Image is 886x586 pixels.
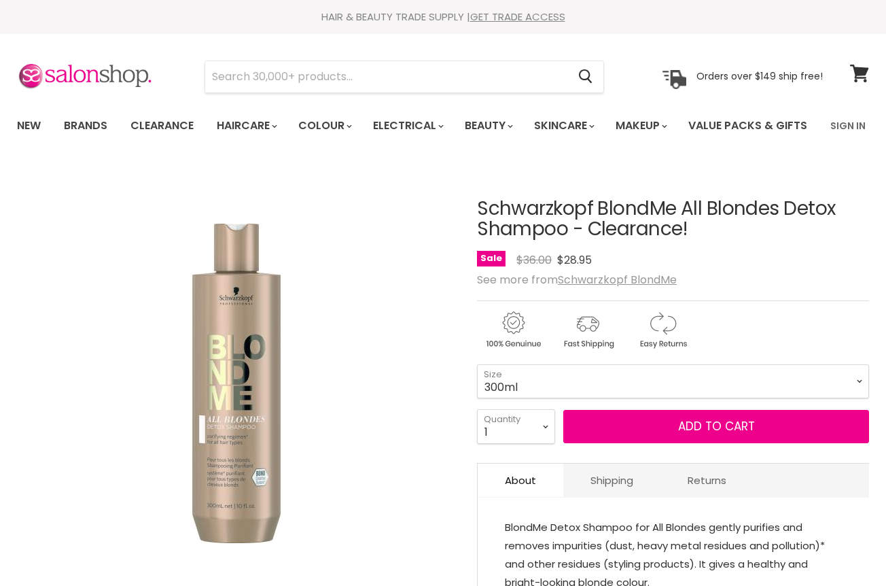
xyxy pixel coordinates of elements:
a: Makeup [605,111,675,140]
form: Product [205,61,604,93]
a: Schwarzkopf BlondMe [558,272,677,288]
a: GET TRADE ACCESS [470,10,565,24]
h1: Schwarzkopf BlondMe All Blondes Detox Shampoo - Clearance! [477,199,869,241]
a: Haircare [207,111,285,140]
img: genuine.gif [477,309,549,351]
a: Beauty [455,111,521,140]
input: Search [205,61,567,92]
span: $36.00 [516,252,552,268]
button: Search [567,61,603,92]
a: Clearance [120,111,204,140]
p: Orders over $149 ship free! [696,70,823,82]
button: Add to cart [563,410,869,444]
a: Shipping [563,464,660,497]
span: See more from [477,272,677,288]
a: New [7,111,51,140]
a: Returns [660,464,754,497]
a: Electrical [363,111,452,140]
img: shipping.gif [552,309,624,351]
span: Sale [477,251,506,266]
a: Colour [288,111,360,140]
img: returns.gif [626,309,698,351]
a: About [478,464,563,497]
span: $28.95 [557,252,592,268]
a: Sign In [822,111,874,140]
a: Brands [54,111,118,140]
select: Quantity [477,409,555,443]
span: Add to cart [678,418,755,434]
a: Value Packs & Gifts [678,111,817,140]
img: Schwarzkopf BlondMe All Blondes Detox Shampoo - Clearance! [77,224,396,543]
a: Skincare [524,111,603,140]
ul: Main menu [7,106,820,145]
